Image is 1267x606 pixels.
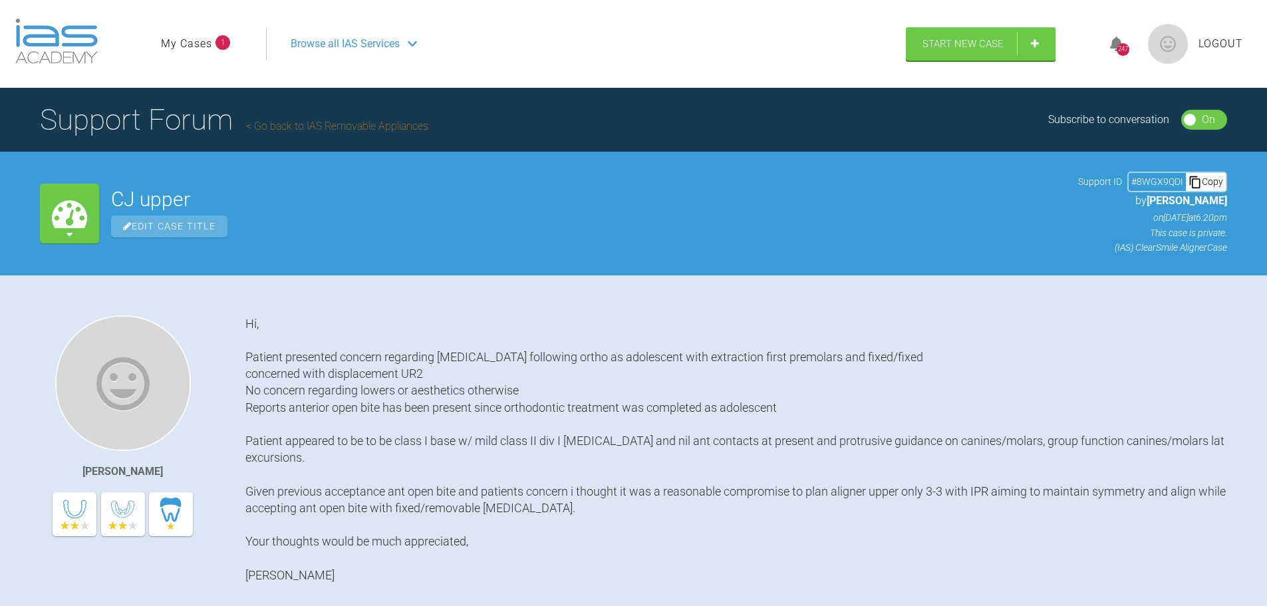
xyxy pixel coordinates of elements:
img: logo-light.3e3ef733.png [15,19,98,64]
div: Hi, Patient presented concern regarding [MEDICAL_DATA] following ortho as adolescent with extract... [245,315,1227,583]
img: Simon Hobson [55,315,191,451]
span: 1 [215,35,230,50]
div: On [1202,111,1215,128]
p: This case is private. [1078,226,1227,240]
div: Subscribe to conversation [1048,111,1169,128]
span: Edit Case Title [111,216,227,237]
span: Support ID [1078,174,1122,189]
div: 247 [1117,43,1129,56]
span: [PERSON_NAME] [1147,194,1227,207]
a: Go back to IAS Removable Appliances [246,120,428,132]
p: by [1078,192,1227,210]
a: My Cases [161,35,212,53]
img: profile.png [1148,24,1188,64]
a: Logout [1198,35,1243,53]
p: (IAS) ClearSmile Aligner Case [1078,240,1227,255]
span: Browse all IAS Services [291,35,400,53]
div: # 8WGX9QDI [1129,174,1186,189]
h2: CJ upper [111,190,1066,210]
div: Copy [1186,173,1226,190]
span: Start New Case [922,38,1004,50]
p: on [DATE] at 6:20pm [1078,210,1227,225]
h1: Support Forum [40,96,428,143]
div: [PERSON_NAME] [82,463,163,480]
a: Start New Case [906,27,1056,61]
